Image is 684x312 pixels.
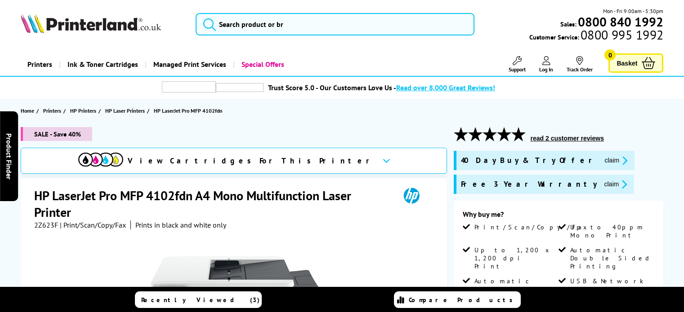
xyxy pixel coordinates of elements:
[78,153,123,167] img: cmyk-icon.svg
[4,133,13,179] span: Product Finder
[461,155,598,166] span: 40 Day Buy & Try Offer
[603,7,663,15] span: Mon - Fri 9:00am - 5:30pm
[43,106,63,115] a: Printers
[604,49,616,61] span: 0
[391,187,432,204] img: HP
[233,53,291,76] a: Special Offers
[570,246,653,270] span: Automatic Double Sided Printing
[560,20,577,28] span: Sales:
[105,106,145,115] span: HP Laser Printers
[463,210,655,223] div: Why buy me?
[567,56,593,73] a: Track Order
[59,53,145,76] a: Ink & Toner Cartridges
[141,296,260,304] span: Recently Viewed (3)
[529,31,663,41] span: Customer Service:
[539,56,553,73] a: Log In
[21,13,184,35] a: Printerland Logo
[474,223,590,231] span: Print/Scan/Copy/Fax
[579,31,663,39] span: 0800 995 1992
[602,179,630,189] button: promo-description
[570,277,644,285] span: USB & Network
[268,83,495,92] a: Trust Score 5.0 - Our Customers Love Us -Read over 8,000 Great Reviews!
[528,134,607,142] button: read 2 customer reviews
[608,53,663,73] a: Basket 0
[578,13,663,30] b: 0800 840 1992
[474,246,557,270] span: Up to 1,200 x 1,200 dpi Print
[602,155,630,166] button: promo-description
[21,127,92,141] span: SALE - Save 40%
[135,220,226,229] i: Prints in black and white only
[21,106,36,115] a: Home
[396,83,495,92] span: Read over 8,000 Great Reviews!
[509,56,526,73] a: Support
[409,296,518,304] span: Compare Products
[394,291,521,308] a: Compare Products
[34,220,58,229] span: 2Z623F
[154,106,223,115] span: HP LaserJet Pro MFP 4102fdn
[162,81,216,92] img: trustpilot rating
[21,13,161,33] img: Printerland Logo
[43,106,61,115] span: Printers
[570,223,653,239] span: Up to 40ppm Mono Print
[21,106,34,115] span: Home
[617,57,637,69] span: Basket
[577,18,663,26] a: 0800 840 1992
[145,53,233,76] a: Managed Print Services
[216,83,264,92] img: trustpilot rating
[70,106,98,115] a: HP Printers
[105,106,147,115] a: HP Laser Printers
[509,66,526,73] span: Support
[539,66,553,73] span: Log In
[461,179,597,189] span: Free 3 Year Warranty
[21,53,59,76] a: Printers
[60,220,126,229] span: | Print/Scan/Copy/Fax
[34,187,391,220] h1: HP LaserJet Pro MFP 4102fdn A4 Mono Multifunction Laser Printer
[128,156,375,166] span: View Cartridges For This Printer
[196,13,474,35] input: Search product or br
[474,277,557,301] span: Automatic Double Sided Scanning
[70,106,96,115] span: HP Printers
[135,291,262,308] a: Recently Viewed (3)
[67,53,138,76] span: Ink & Toner Cartridges
[154,106,225,115] a: HP LaserJet Pro MFP 4102fdn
